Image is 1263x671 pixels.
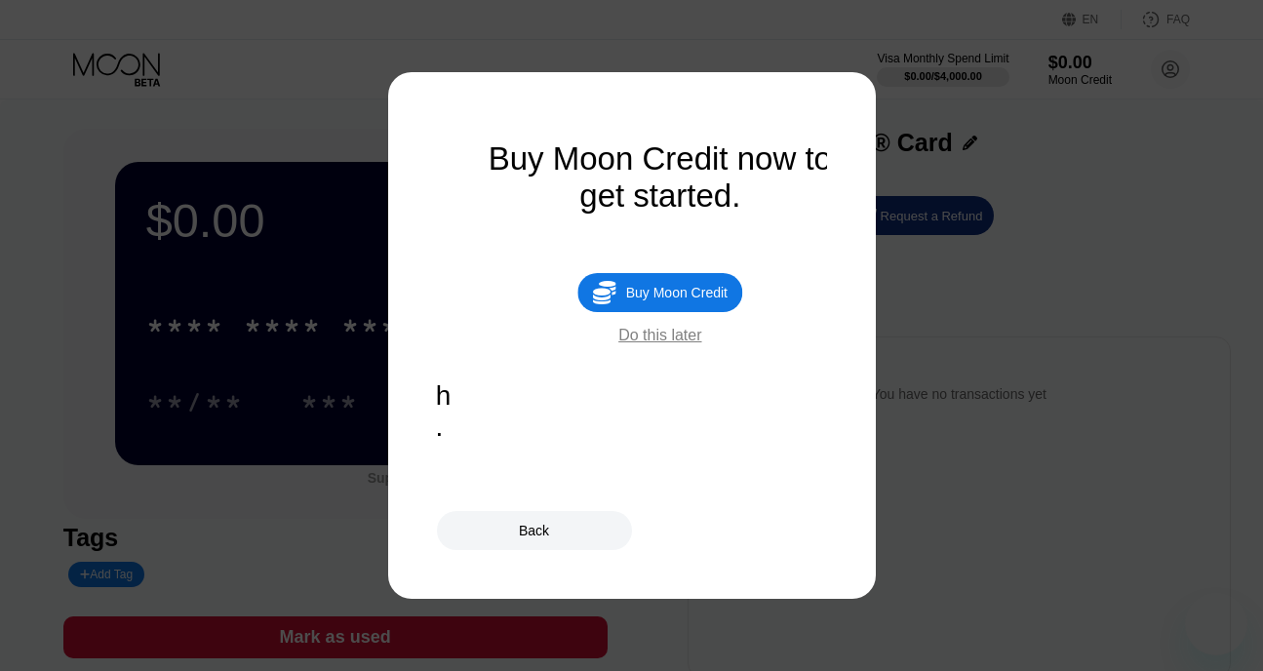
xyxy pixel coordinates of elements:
div: Buy Moon Credit [578,273,742,312]
div: Back [519,523,549,538]
div: Buy Moon Credit now to get started. [465,140,855,215]
div:  [593,280,616,305]
div: Back [437,511,632,550]
div: Buy Moon Credit [626,285,728,300]
div: Do this later [618,327,701,344]
iframe: Button to launch messaging window [1185,593,1247,655]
